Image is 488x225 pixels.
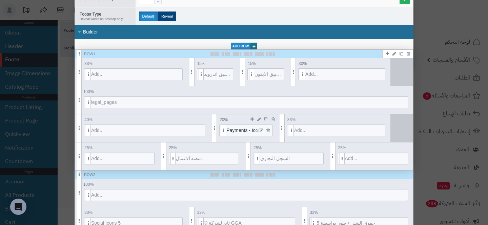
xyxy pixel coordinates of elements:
span: Add... [91,189,408,201]
span: 33 % [285,116,298,124]
span: Add... [91,69,182,80]
label: Default [139,12,158,21]
a: Add Row [231,43,258,49]
span: Add... [91,125,205,136]
span: 25 % [166,144,180,152]
label: Reveal [158,12,176,21]
span: 15 % [245,60,259,68]
div: Row 1 [84,51,95,57]
span: 25 % [82,144,95,152]
span: 20 % [217,116,230,124]
span: + [250,43,257,49]
span: Add... [345,153,408,164]
span: 25 % [335,144,349,152]
span: 33 % [82,60,95,68]
span: 100 % [82,180,95,188]
div: Row 2 [84,172,95,178]
span: 30 % [296,60,309,68]
span: 33 % [195,208,208,217]
span: السجل التجاري [260,153,323,164]
div: Open Intercom Messenger [10,199,26,215]
span: بنر تحميل تطبيق اندرويد [204,69,233,80]
span: Add... [294,125,385,136]
span: بنر تحميل تطبيق الايفون [255,69,284,80]
span: 100 % [82,88,95,96]
span: 25 % [251,144,264,152]
span: 15 % [195,60,208,68]
span: 33 % [307,208,321,217]
span: 40 % [82,116,95,124]
span: 33 % [82,208,95,217]
span: منصة الاعمال [176,153,239,164]
span: Add... [91,153,154,164]
span: Payments - Icons Menu 5 [226,125,272,136]
span: legal_pages [91,97,408,108]
small: Reveal works on desktop only [80,17,125,21]
span: Add... [305,69,385,80]
span: Footer Type [80,12,125,21]
div: Builder [75,25,413,39]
